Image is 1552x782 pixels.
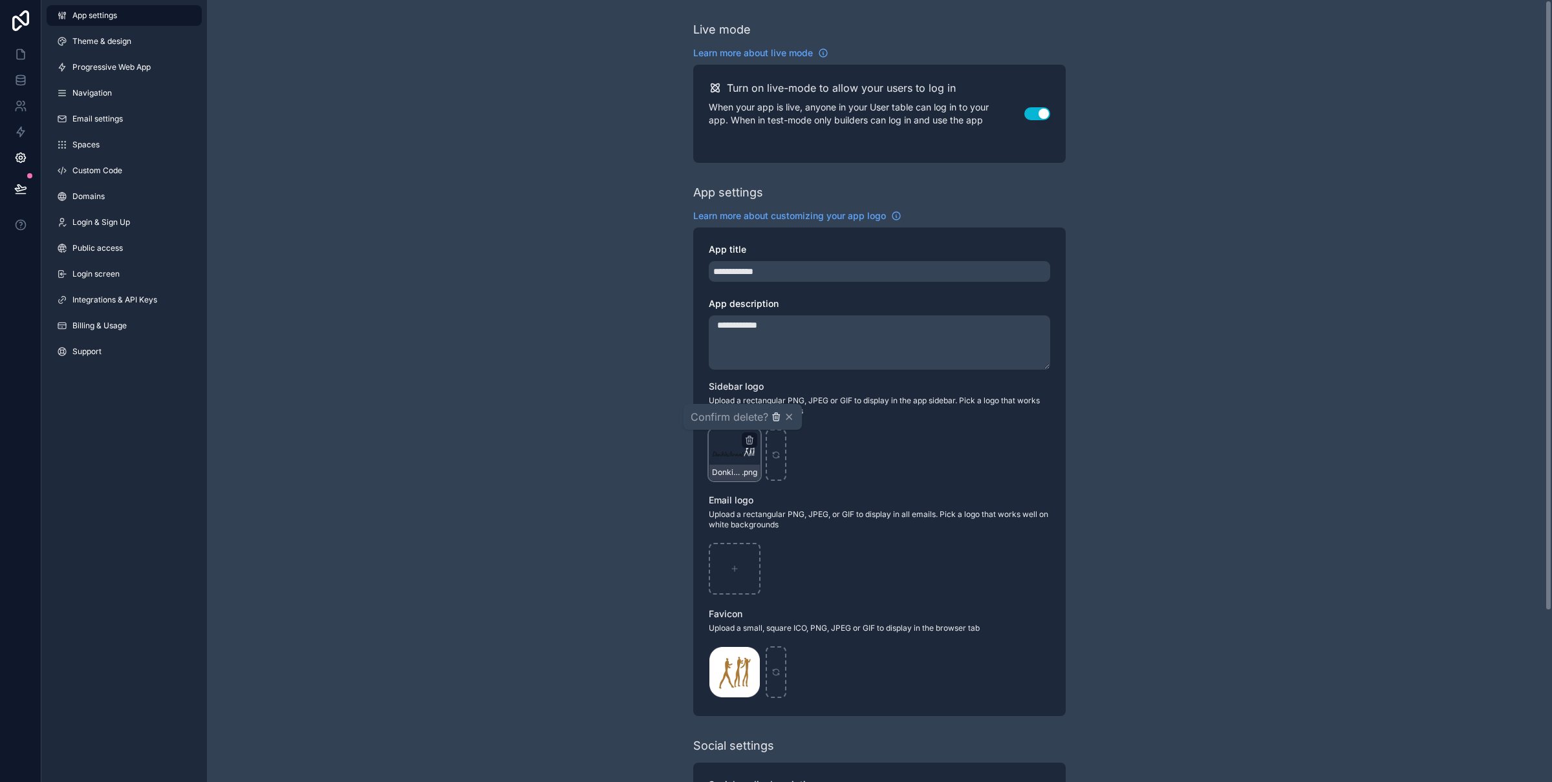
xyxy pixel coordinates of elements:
[727,80,956,96] h2: Turn on live-mode to allow your users to log in
[72,10,117,21] span: App settings
[691,409,768,425] span: Confirm delete?
[47,212,202,233] a: Login & Sign Up
[72,243,123,253] span: Public access
[709,608,742,619] span: Favicon
[709,244,746,255] span: App title
[709,494,753,505] span: Email logo
[47,315,202,336] a: Billing & Usage
[72,62,151,72] span: Progressive Web App
[72,321,127,331] span: Billing & Usage
[47,57,202,78] a: Progressive Web App
[47,290,202,310] a: Integrations & API Keys
[47,264,202,284] a: Login screen
[709,298,779,309] span: App description
[72,346,102,357] span: Support
[72,36,131,47] span: Theme & design
[47,238,202,259] a: Public access
[47,31,202,52] a: Theme & design
[709,623,1050,633] span: Upload a small, square ICO, PNG, JPEG or GIF to display in the browser tab
[47,5,202,26] a: App settings
[47,83,202,103] a: Navigation
[72,165,122,176] span: Custom Code
[693,209,886,222] span: Learn more about customizing your app logo
[72,191,105,202] span: Domains
[712,467,742,478] span: Donkieskraal-Dashboard-Logo-
[709,509,1050,530] span: Upload a rectangular PNG, JPEG, or GIF to display in all emails. Pick a logo that works well on w...
[693,209,901,222] a: Learn more about customizing your app logo
[47,134,202,155] a: Spaces
[693,47,813,59] span: Learn more about live mode
[72,217,130,227] span: Login & Sign Up
[47,160,202,181] a: Custom Code
[47,186,202,207] a: Domains
[47,341,202,362] a: Support
[693,184,763,202] div: App settings
[693,21,751,39] div: Live mode
[72,114,123,124] span: Email settings
[709,396,1050,416] span: Upload a rectangular PNG, JPEG or GIF to display in the app sidebar. Pick a logo that works well ...
[72,140,100,150] span: Spaces
[709,101,1024,127] p: When your app is live, anyone in your User table can log in to your app. When in test-mode only b...
[693,47,828,59] a: Learn more about live mode
[693,737,774,755] div: Social settings
[72,269,120,279] span: Login screen
[47,109,202,129] a: Email settings
[709,381,764,392] span: Sidebar logo
[72,88,112,98] span: Navigation
[742,467,757,478] span: .png
[72,295,157,305] span: Integrations & API Keys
